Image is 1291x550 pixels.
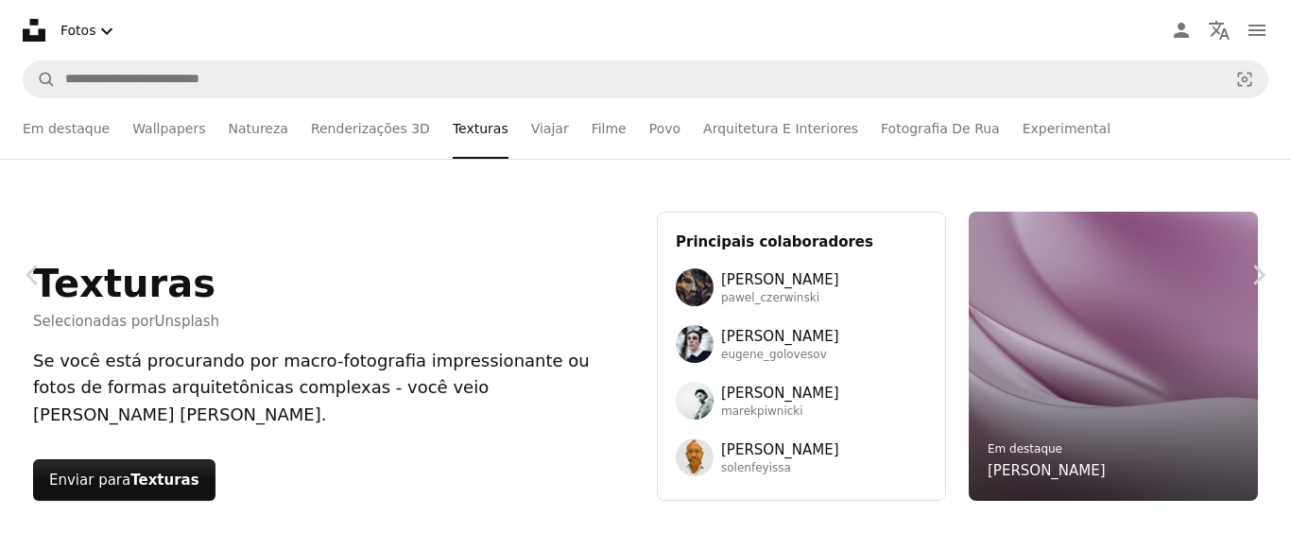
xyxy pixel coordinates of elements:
[1162,11,1200,49] a: Entrar / Cadastrar-se
[33,261,219,306] h1: Texturas
[676,231,927,253] h3: Principais colaboradores
[33,310,219,333] span: Selecionadas por
[24,61,56,97] button: Pesquise na Unsplash
[721,348,839,363] span: eugene_golovesov
[592,98,627,159] a: Filme
[33,459,215,501] button: Enviar paraTexturas
[676,382,714,420] img: Avatar do usuário Marek Piwnicki
[23,98,110,159] a: Em destaque
[1225,184,1291,366] a: Próximo
[676,438,714,476] img: Avatar do usuário Solen Feyissa
[130,472,198,489] strong: Texturas
[676,325,714,363] img: Avatar do usuário Eugene Golovesov
[721,382,839,404] span: [PERSON_NAME]
[1238,11,1276,49] button: Menu
[676,268,927,306] a: Avatar do usuário Pawel Czerwinski[PERSON_NAME]pawel_czerwinski
[1200,11,1238,49] button: Idioma
[53,11,126,50] button: Selecionar tipo de ativo
[988,442,1062,455] a: Em destaque
[703,98,858,159] a: Arquitetura E Interiores
[155,313,220,330] a: Unsplash
[23,19,45,42] a: Início — Unsplash
[649,98,680,159] a: Povo
[1023,98,1110,159] a: Experimental
[311,98,430,159] a: Renderizações 3D
[721,461,839,476] span: solenfeyissa
[23,60,1268,98] form: Pesquise conteúdo visual em todo o site
[676,325,927,363] a: Avatar do usuário Eugene Golovesov[PERSON_NAME]eugene_golovesov
[721,438,839,461] span: [PERSON_NAME]
[676,438,927,476] a: Avatar do usuário Solen Feyissa[PERSON_NAME]solenfeyissa
[531,98,569,159] a: Viajar
[721,291,839,306] span: pawel_czerwinski
[721,325,839,348] span: [PERSON_NAME]
[676,268,714,306] img: Avatar do usuário Pawel Czerwinski
[33,348,634,429] div: Se você está procurando por macro-fotografia impressionante ou fotos de formas arquitetônicas com...
[721,268,839,291] span: [PERSON_NAME]
[1222,61,1267,97] button: Pesquisa visual
[881,98,1000,159] a: Fotografia De Rua
[229,98,288,159] a: Natureza
[721,404,839,420] span: marekpiwnicki
[676,382,927,420] a: Avatar do usuário Marek Piwnicki[PERSON_NAME]marekpiwnicki
[988,459,1106,482] a: [PERSON_NAME]
[132,98,205,159] a: Wallpapers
